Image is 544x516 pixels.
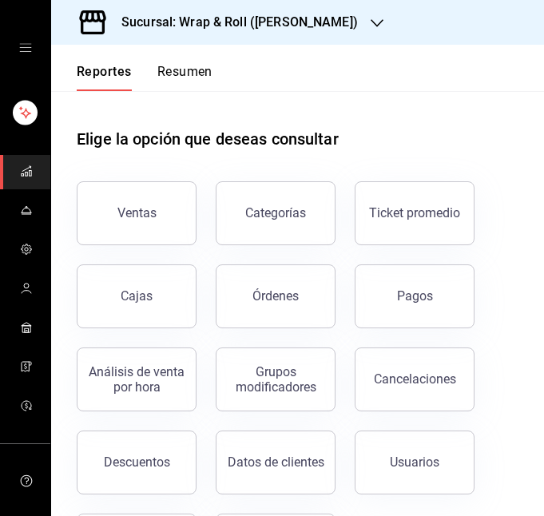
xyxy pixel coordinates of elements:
[355,181,475,245] button: Ticket promedio
[397,288,433,304] div: Pagos
[369,205,460,220] div: Ticket promedio
[226,364,325,395] div: Grupos modificadores
[245,205,306,220] div: Categorías
[77,181,197,245] button: Ventas
[355,431,475,494] button: Usuarios
[374,371,456,387] div: Cancelaciones
[157,64,212,91] button: Resumen
[216,431,336,494] button: Datos de clientes
[121,287,153,306] div: Cajas
[87,364,186,395] div: Análisis de venta por hora
[355,264,475,328] button: Pagos
[228,454,324,470] div: Datos de clientes
[355,347,475,411] button: Cancelaciones
[104,454,170,470] div: Descuentos
[77,64,212,91] div: navigation tabs
[109,13,358,32] h3: Sucursal: Wrap & Roll ([PERSON_NAME])
[77,127,339,151] h1: Elige la opción que deseas consultar
[19,42,32,54] button: open drawer
[117,205,157,220] div: Ventas
[216,347,336,411] button: Grupos modificadores
[77,347,197,411] button: Análisis de venta por hora
[77,264,197,328] a: Cajas
[390,454,439,470] div: Usuarios
[216,264,336,328] button: Órdenes
[77,64,132,91] button: Reportes
[216,181,336,245] button: Categorías
[252,288,299,304] div: Órdenes
[77,431,197,494] button: Descuentos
